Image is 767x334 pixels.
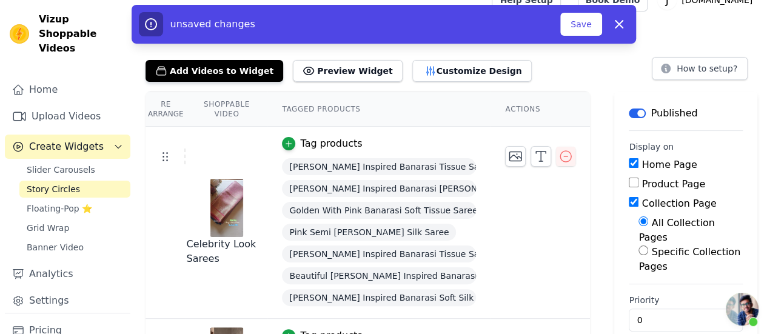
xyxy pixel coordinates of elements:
label: Specific Collection Pages [638,246,740,272]
a: Settings [5,289,130,313]
a: Story Circles [19,181,130,198]
span: Pink Semi [PERSON_NAME] Silk Saree [282,224,456,241]
span: Golden With Pink Banarasi Soft Tissue Saree [282,202,476,219]
button: How to setup? [652,57,748,80]
span: Beautiful [PERSON_NAME] Inspired Banarasi Soft Silk Saree online [282,267,476,284]
button: Add Videos to Widget [146,60,283,82]
button: Save [560,13,601,36]
button: Customize Design [412,60,532,82]
th: Tagged Products [267,92,491,127]
span: Banner Video [27,241,84,253]
button: Change Thumbnail [505,146,526,167]
button: Tag products [282,136,362,151]
a: Slider Carousels [19,161,130,178]
span: [PERSON_NAME] Inspired Banarasi Tissue Saree [282,245,476,262]
button: Create Widgets [5,135,130,159]
th: Actions [491,92,590,127]
div: Tag products [300,136,362,151]
p: Published [651,106,697,121]
button: Preview Widget [293,60,402,82]
label: Collection Page [641,198,716,209]
span: Grid Wrap [27,222,69,234]
span: Floating-Pop ⭐ [27,202,92,215]
span: Slider Carousels [27,164,95,176]
a: Grid Wrap [19,219,130,236]
label: Home Page [641,159,697,170]
th: Re Arrange [146,92,186,127]
span: [PERSON_NAME] Inspired Banarasi Soft Silk Saree In Navy Blue [282,289,476,306]
div: Celebrity Look Sarees [186,237,267,266]
span: [PERSON_NAME] Inspired Banarasi Tissue Saree [282,158,476,175]
a: Banner Video [19,239,130,256]
a: How to setup? [652,65,748,77]
label: Product Page [641,178,705,190]
img: vizup-images-746e.jpg [210,179,244,237]
span: Create Widgets [29,139,104,154]
label: Priority [629,294,743,306]
label: All Collection Pages [638,217,714,243]
span: unsaved changes [170,18,255,30]
legend: Display on [629,141,674,153]
a: Home [5,78,130,102]
th: Shoppable Video [186,92,267,127]
span: [PERSON_NAME] Inspired Banarasi [PERSON_NAME] [282,180,476,197]
a: Analytics [5,262,130,286]
a: Floating-Pop ⭐ [19,200,130,217]
a: Upload Videos [5,104,130,129]
span: Story Circles [27,183,80,195]
a: Open chat [726,293,759,326]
